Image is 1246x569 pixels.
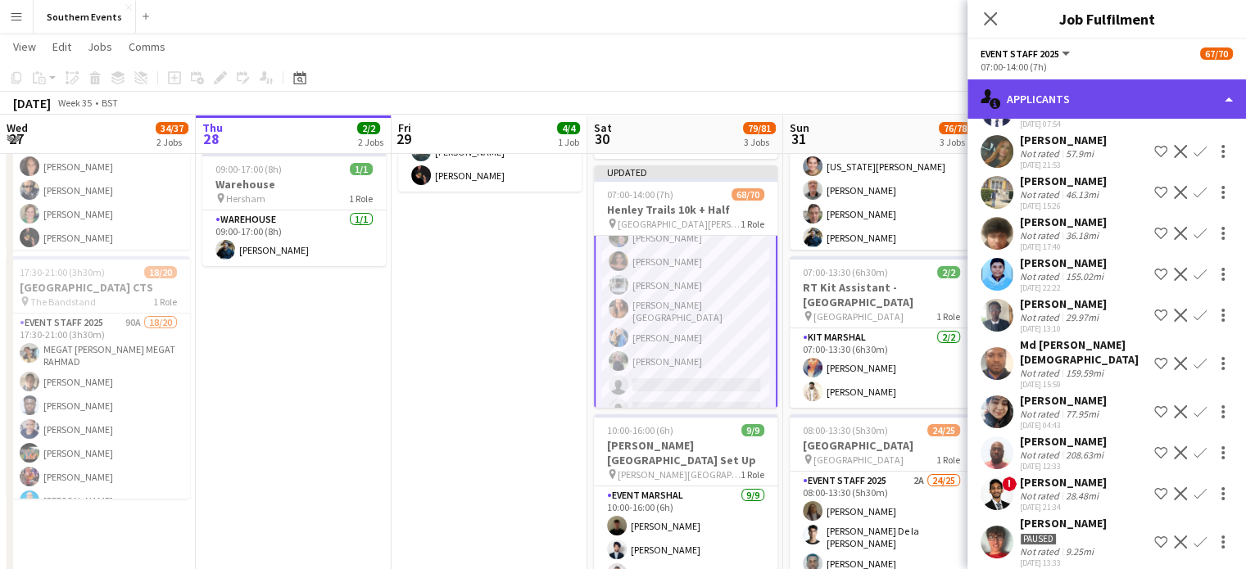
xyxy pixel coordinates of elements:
[741,424,764,436] span: 9/9
[618,468,741,481] span: [PERSON_NAME][GEOGRAPHIC_DATA] Tri Set Up
[607,424,673,436] span: 10:00-16:00 (6h)
[981,47,1072,60] button: Event Staff 2025
[967,79,1246,119] div: Applicants
[558,136,579,148] div: 1 Job
[1020,449,1062,461] div: Not rated
[1020,558,1107,568] div: [DATE] 13:33
[226,192,265,205] span: Hersham
[1020,461,1107,472] div: [DATE] 12:33
[1020,367,1062,379] div: Not rated
[967,8,1246,29] h3: Job Fulfilment
[1020,323,1107,334] div: [DATE] 13:10
[129,39,165,54] span: Comms
[349,192,373,205] span: 1 Role
[594,165,777,408] app-job-card: Updated07:00-14:00 (7h)68/70Henley Trails 10k + Half [GEOGRAPHIC_DATA][PERSON_NAME]1 Role[PERSON_...
[1020,475,1107,490] div: [PERSON_NAME]
[607,188,673,201] span: 07:00-14:00 (7h)
[202,210,386,266] app-card-role: Warehouse1/109:00-17:00 (8h)[PERSON_NAME]
[790,256,973,408] div: 07:00-13:30 (6h30m)2/2RT Kit Assistant - [GEOGRAPHIC_DATA] [GEOGRAPHIC_DATA]1 RoleKit Marshal2/20...
[202,177,386,192] h3: Warehouse
[790,280,973,309] h3: RT Kit Assistant - [GEOGRAPHIC_DATA]
[1062,147,1097,160] div: 57.9mi
[88,39,112,54] span: Jobs
[1020,242,1107,252] div: [DATE] 17:40
[1002,476,1017,491] span: !
[594,165,777,178] div: Updated
[732,188,764,201] span: 68/70
[939,122,972,134] span: 76/78
[936,454,960,466] span: 1 Role
[34,1,136,33] button: Southern Events
[1020,379,1148,390] div: [DATE] 15:59
[13,95,51,111] div: [DATE]
[591,129,612,148] span: 30
[1020,282,1107,293] div: [DATE] 22:22
[1062,229,1102,242] div: 36.18mi
[1020,490,1062,502] div: Not rated
[940,136,971,148] div: 3 Jobs
[1020,160,1107,170] div: [DATE] 21:53
[1020,393,1107,408] div: [PERSON_NAME]
[1020,174,1107,188] div: [PERSON_NAME]
[1020,201,1107,211] div: [DATE] 15:26
[46,36,78,57] a: Edit
[1062,490,1102,502] div: 28.48mi
[594,120,612,135] span: Sat
[1020,270,1062,282] div: Not rated
[122,36,172,57] a: Comms
[1200,47,1233,60] span: 67/70
[594,438,777,467] h3: [PERSON_NAME][GEOGRAPHIC_DATA] Set Up
[4,129,28,148] span: 27
[1062,367,1107,379] div: 159.59mi
[1062,545,1097,558] div: 9.25mi
[30,296,96,308] span: The Bandstand
[1020,408,1062,420] div: Not rated
[1062,449,1107,461] div: 208.63mi
[1020,188,1062,201] div: Not rated
[13,39,36,54] span: View
[790,120,809,135] span: Sun
[398,120,411,135] span: Fri
[1020,502,1107,513] div: [DATE] 21:34
[144,266,177,278] span: 18/20
[981,61,1233,73] div: 07:00-14:00 (7h)
[202,120,223,135] span: Thu
[54,97,95,109] span: Week 35
[744,136,775,148] div: 3 Jobs
[20,266,105,278] span: 17:30-21:00 (3h30m)
[153,296,177,308] span: 1 Role
[741,218,764,230] span: 1 Role
[936,310,960,323] span: 1 Role
[1020,533,1057,545] div: Paused
[1062,188,1102,201] div: 46.13mi
[358,136,383,148] div: 2 Jobs
[594,202,777,217] h3: Henley Trails 10k + Half
[1062,408,1102,420] div: 77.95mi
[618,218,741,230] span: [GEOGRAPHIC_DATA][PERSON_NAME]
[81,36,119,57] a: Jobs
[1062,270,1107,282] div: 155.02mi
[202,140,386,266] app-job-card: In progress09:00-17:00 (8h)1/1Warehouse Hersham1 RoleWarehouse1/109:00-17:00 (8h)[PERSON_NAME]
[357,122,380,134] span: 2/2
[790,328,973,408] app-card-role: Kit Marshal2/207:00-13:30 (6h30m)[PERSON_NAME][PERSON_NAME]
[156,136,188,148] div: 2 Jobs
[1020,119,1139,129] div: [DATE] 07:54
[813,454,904,466] span: [GEOGRAPHIC_DATA]
[1020,420,1107,431] div: [DATE] 04:43
[741,468,764,481] span: 1 Role
[7,36,43,57] a: View
[52,39,71,54] span: Edit
[7,280,190,295] h3: [GEOGRAPHIC_DATA] CTS
[1020,545,1062,558] div: Not rated
[1020,147,1062,160] div: Not rated
[7,256,190,499] app-job-card: 17:30-21:00 (3h30m)18/20[GEOGRAPHIC_DATA] CTS The Bandstand1 RoleEvent Staff 202590A18/2017:30-21...
[803,266,888,278] span: 07:00-13:30 (6h30m)
[927,424,960,436] span: 24/25
[215,163,282,175] span: 09:00-17:00 (8h)
[787,129,809,148] span: 31
[350,163,373,175] span: 1/1
[1020,215,1107,229] div: [PERSON_NAME]
[1020,516,1107,531] div: [PERSON_NAME]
